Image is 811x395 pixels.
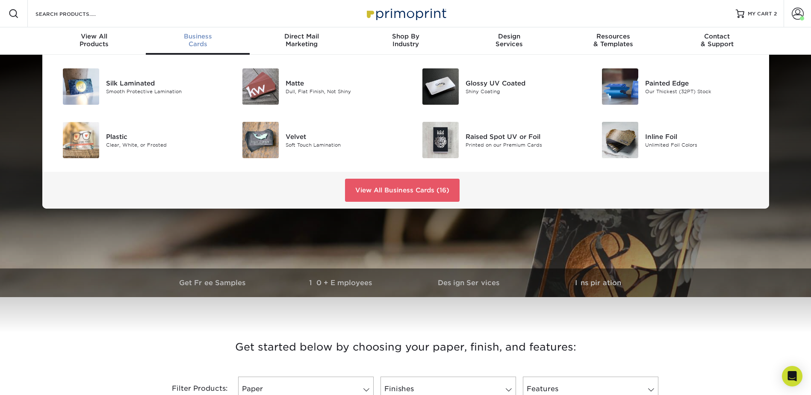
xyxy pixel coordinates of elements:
[774,11,777,17] span: 2
[665,27,769,55] a: Contact& Support
[422,68,459,105] img: Glossy UV Coated Business Cards
[592,65,759,108] a: Painted Edge Business Cards Painted Edge Our Thickest (32PT) Stock
[146,32,250,40] span: Business
[156,328,656,366] h3: Get started below by choosing your paper, finish, and features:
[645,141,758,148] div: Unlimited Foil Colors
[592,118,759,162] a: Inline Foil Business Cards Inline Foil Unlimited Foil Colors
[422,122,459,158] img: Raised Spot UV or Foil Business Cards
[645,88,758,95] div: Our Thickest (32PT) Stock
[457,32,561,48] div: Services
[63,68,99,105] img: Silk Laminated Business Cards
[286,141,399,148] div: Soft Touch Lamination
[345,179,460,202] a: View All Business Cards (16)
[242,68,279,105] img: Matte Business Cards
[106,88,219,95] div: Smooth Protective Lamination
[2,369,73,392] iframe: Google Customer Reviews
[602,68,638,105] img: Painted Edge Business Cards
[42,27,146,55] a: View AllProducts
[354,27,457,55] a: Shop ByIndustry
[748,10,772,18] span: MY CART
[412,118,579,162] a: Raised Spot UV or Foil Business Cards Raised Spot UV or Foil Printed on our Premium Cards
[242,122,279,158] img: Velvet Business Cards
[665,32,769,48] div: & Support
[35,9,118,19] input: SEARCH PRODUCTS.....
[146,27,250,55] a: BusinessCards
[232,65,399,108] a: Matte Business Cards Matte Dull, Flat Finish, Not Shiny
[106,78,219,88] div: Silk Laminated
[466,88,579,95] div: Shiny Coating
[53,65,220,108] a: Silk Laminated Business Cards Silk Laminated Smooth Protective Lamination
[457,27,561,55] a: DesignServices
[146,32,250,48] div: Cards
[354,32,457,40] span: Shop By
[363,4,448,23] img: Primoprint
[645,78,758,88] div: Painted Edge
[42,32,146,40] span: View All
[561,32,665,48] div: & Templates
[106,132,219,141] div: Plastic
[561,32,665,40] span: Resources
[232,118,399,162] a: Velvet Business Cards Velvet Soft Touch Lamination
[354,32,457,48] div: Industry
[466,141,579,148] div: Printed on our Premium Cards
[250,27,354,55] a: Direct MailMarketing
[106,141,219,148] div: Clear, White, or Frosted
[286,88,399,95] div: Dull, Flat Finish, Not Shiny
[645,132,758,141] div: Inline Foil
[53,118,220,162] a: Plastic Business Cards Plastic Clear, White, or Frosted
[42,32,146,48] div: Products
[665,32,769,40] span: Contact
[286,78,399,88] div: Matte
[466,78,579,88] div: Glossy UV Coated
[250,32,354,40] span: Direct Mail
[412,65,579,108] a: Glossy UV Coated Business Cards Glossy UV Coated Shiny Coating
[466,132,579,141] div: Raised Spot UV or Foil
[63,122,99,158] img: Plastic Business Cards
[561,27,665,55] a: Resources& Templates
[250,32,354,48] div: Marketing
[782,366,802,386] div: Open Intercom Messenger
[602,122,638,158] img: Inline Foil Business Cards
[286,132,399,141] div: Velvet
[457,32,561,40] span: Design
